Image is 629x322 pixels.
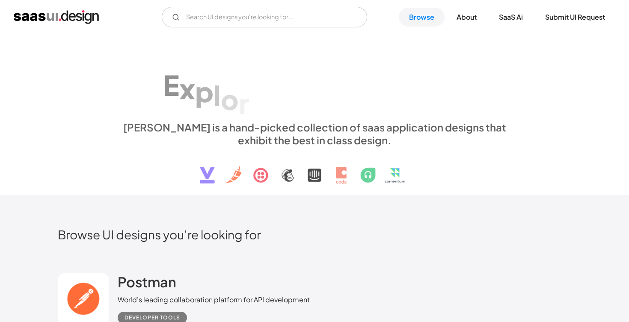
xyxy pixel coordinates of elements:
div: x [179,72,195,104]
div: p [195,75,214,108]
a: Postman [118,273,176,295]
div: E [163,69,179,101]
form: Email Form [162,7,367,27]
a: Submit UI Request [535,8,615,27]
img: text, icon, saas logo [185,146,444,191]
h2: Browse UI designs you’re looking for [58,227,571,242]
h2: Postman [118,273,176,290]
div: l [214,79,221,112]
div: r [239,86,249,119]
h1: Explore SaaS UI design patterns & interactions. [118,47,511,113]
div: [PERSON_NAME] is a hand-picked collection of saas application designs that exhibit the best in cl... [118,121,511,146]
a: SaaS Ai [489,8,533,27]
a: home [14,10,99,24]
input: Search UI designs you're looking for... [162,7,367,27]
a: Browse [399,8,445,27]
div: World's leading collaboration platform for API development [118,295,310,305]
a: About [446,8,487,27]
div: o [221,82,239,115]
